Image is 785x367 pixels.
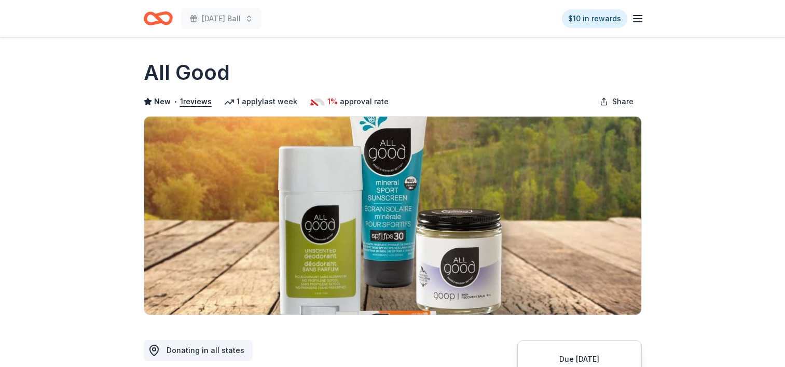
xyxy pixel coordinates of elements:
[144,58,230,87] h1: All Good
[340,95,389,108] span: approval rate
[154,95,171,108] span: New
[224,95,297,108] div: 1 apply last week
[562,9,627,28] a: $10 in rewards
[591,91,642,112] button: Share
[173,97,177,106] span: •
[202,12,241,25] span: [DATE] Ball
[167,346,244,355] span: Donating in all states
[180,95,212,108] button: 1reviews
[327,95,338,108] span: 1%
[612,95,633,108] span: Share
[530,353,629,365] div: Due [DATE]
[144,6,173,31] a: Home
[181,8,261,29] button: [DATE] Ball
[144,117,641,315] img: Image for All Good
